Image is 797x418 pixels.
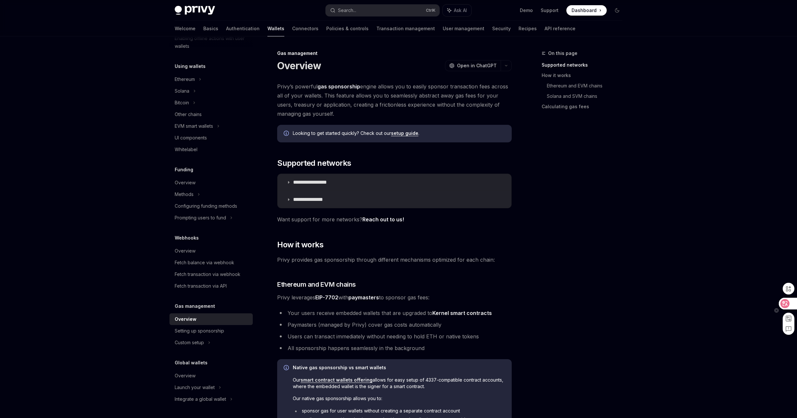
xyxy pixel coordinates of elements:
[169,144,253,155] a: Whitelabel
[293,130,505,137] span: Looking to get started quickly? Check out our .
[175,6,215,15] img: dark logo
[545,21,575,36] a: API reference
[492,21,511,36] a: Security
[169,370,253,382] a: Overview
[541,7,559,14] a: Support
[267,21,284,36] a: Wallets
[175,111,202,118] div: Other chains
[454,7,467,14] span: Ask AI
[445,60,501,71] button: Open in ChatGPT
[572,7,597,14] span: Dashboard
[175,166,193,174] h5: Funding
[175,99,189,107] div: Bitcoin
[326,5,439,16] button: Search...CtrlK
[292,21,318,36] a: Connectors
[519,21,537,36] a: Recipes
[520,7,533,14] a: Demo
[443,5,471,16] button: Ask AI
[175,315,196,323] div: Overview
[362,216,404,223] a: Reach out to us!
[376,21,435,36] a: Transaction management
[277,255,512,264] span: Privy provides gas sponsorship through different mechanisms optimized for each chain:
[277,320,512,329] li: Paymasters (managed by Privy) cover gas costs automatically
[542,60,628,70] a: Supported networks
[542,101,628,112] a: Calculating gas fees
[293,365,386,370] strong: Native gas sponsorship vs smart wallets
[175,190,194,198] div: Methods
[547,81,628,91] a: Ethereum and EVM chains
[293,395,505,402] span: Our native gas sponsorship allows you to:
[203,21,218,36] a: Basics
[547,91,628,101] a: Solana and SVM chains
[175,270,240,278] div: Fetch transaction via webhook
[277,158,351,168] span: Supported networks
[284,131,290,137] svg: Info
[548,49,577,57] span: On this page
[277,332,512,341] li: Users can transact immediately without needing to hold ETH or native tokens
[391,130,418,136] a: setup guide
[277,82,512,118] span: Privy’s powerful engine allows you to easily sponsor transaction fees across all of your wallets....
[175,359,208,367] h5: Global wallets
[175,259,234,267] div: Fetch balance via webhook
[175,21,196,36] a: Welcome
[301,377,372,383] a: smart contract wallets offering
[315,294,338,301] a: EIP-7702
[338,7,356,14] div: Search...
[426,8,436,13] span: Ctrl K
[169,313,253,325] a: Overview
[169,132,253,144] a: UI components
[457,62,497,69] span: Open in ChatGPT
[326,21,369,36] a: Policies & controls
[226,21,260,36] a: Authentication
[175,372,196,380] div: Overview
[277,280,356,289] span: Ethereum and EVM chains
[169,325,253,337] a: Setting up sponsorship
[175,384,215,391] div: Launch your wallet
[175,87,189,95] div: Solana
[175,302,215,310] h5: Gas management
[277,50,512,57] div: Gas management
[175,75,195,83] div: Ethereum
[175,146,197,153] div: Whitelabel
[175,134,207,142] div: UI components
[277,308,512,318] li: Your users receive embedded wallets that are upgraded to
[175,62,206,70] h5: Using wallets
[175,282,227,290] div: Fetch transaction via API
[169,257,253,268] a: Fetch balance via webhook
[277,293,512,302] span: Privy leverages with to sponsor gas fees:
[542,70,628,81] a: How it works
[277,240,323,250] span: How it works
[175,247,196,255] div: Overview
[175,234,199,242] h5: Webhooks
[175,214,226,222] div: Prompting users to fund
[169,200,253,212] a: Configuring funding methods
[443,21,484,36] a: User management
[169,177,253,189] a: Overview
[432,310,492,317] a: Kernel smart contracts
[293,408,505,414] li: sponsor gas for user wallets without creating a separate contract account
[612,5,622,16] button: Toggle dark mode
[277,215,512,224] span: Want support for more networks?
[175,327,224,335] div: Setting up sponsorship
[284,365,290,372] svg: Info
[175,339,204,346] div: Custom setup
[348,294,379,301] strong: paymasters
[566,5,607,16] a: Dashboard
[169,109,253,120] a: Other chains
[169,245,253,257] a: Overview
[175,395,226,403] div: Integrate a global wallet
[317,83,360,90] strong: gas sponsorship
[169,280,253,292] a: Fetch transaction via API
[175,202,237,210] div: Configuring funding methods
[175,179,196,187] div: Overview
[277,344,512,353] li: All sponsorship happens seamlessly in the background
[277,60,321,72] h1: Overview
[169,268,253,280] a: Fetch transaction via webhook
[293,377,505,390] span: Our allows for easy setup of 4337-compatible contract accounts, where the embedded wallet is the ...
[175,122,213,130] div: EVM smart wallets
